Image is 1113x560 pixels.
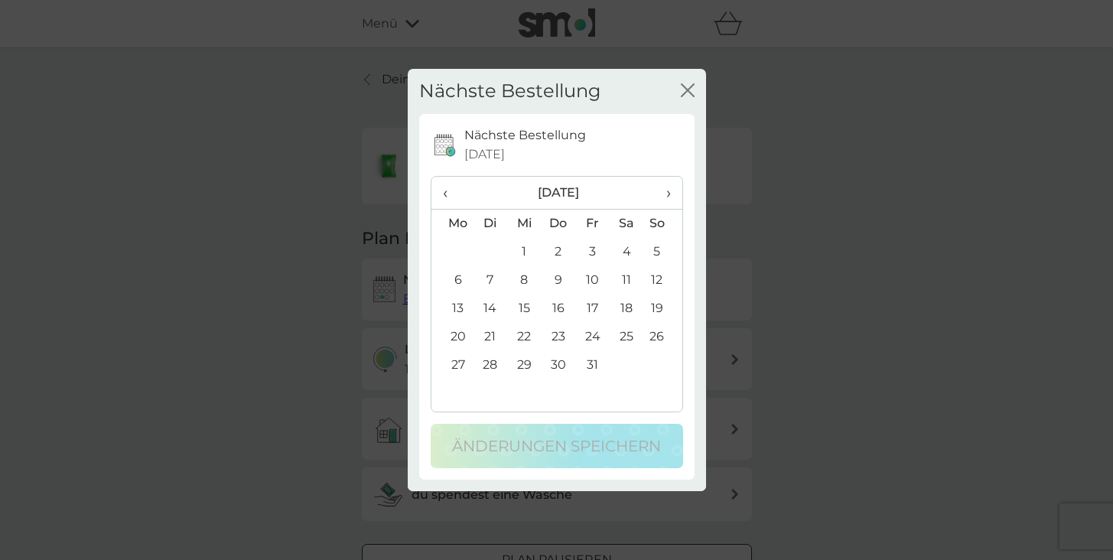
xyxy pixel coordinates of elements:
[541,238,575,266] td: 2
[681,83,695,99] button: Schließen
[507,238,541,266] td: 1
[431,323,474,351] td: 20
[507,266,541,295] td: 8
[541,266,575,295] td: 9
[655,177,670,209] span: ›
[474,266,508,295] td: 7
[610,295,644,323] td: 18
[431,351,474,379] td: 27
[575,266,610,295] td: 10
[541,295,575,323] td: 16
[575,351,610,379] td: 31
[464,125,586,145] p: Nächste Bestellung
[431,424,683,468] button: Änderungen speichern
[610,238,644,266] td: 4
[575,238,610,266] td: 3
[541,323,575,351] td: 23
[610,209,644,238] th: Sa
[474,295,508,323] td: 14
[643,238,682,266] td: 5
[643,266,682,295] td: 12
[507,295,541,323] td: 15
[575,209,610,238] th: Fr
[507,209,541,238] th: Mi
[431,295,474,323] td: 13
[541,351,575,379] td: 30
[431,209,474,238] th: Mo
[474,323,508,351] td: 21
[610,266,644,295] td: 11
[575,323,610,351] td: 24
[464,145,505,164] span: [DATE]
[419,80,600,103] h2: Nächste Bestellung
[643,323,682,351] td: 26
[474,351,508,379] td: 28
[474,177,644,210] th: [DATE]
[643,209,682,238] th: So
[541,209,575,238] th: Do
[643,295,682,323] td: 19
[452,434,661,458] p: Änderungen speichern
[575,295,610,323] td: 17
[431,266,474,295] td: 6
[474,209,508,238] th: Di
[610,323,644,351] td: 25
[507,351,541,379] td: 29
[443,177,462,209] span: ‹
[507,323,541,351] td: 22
